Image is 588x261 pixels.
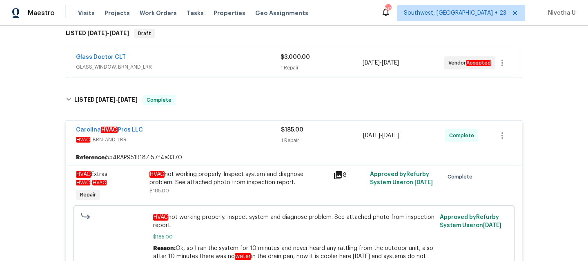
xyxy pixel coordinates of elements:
[78,9,95,17] span: Visits
[66,150,522,165] div: 554RAP951R18Z-57f4a3370
[149,170,328,187] div: not working properly. Inspect system and diagnose problem. See attached photo from inspection rep...
[448,59,494,67] span: Vendor
[101,127,118,133] em: HVAC
[109,30,129,36] span: [DATE]
[281,64,362,72] div: 1 Repair
[87,30,107,36] span: [DATE]
[363,132,399,140] span: -
[135,29,154,38] span: Draft
[382,60,399,66] span: [DATE]
[363,133,380,138] span: [DATE]
[281,54,310,60] span: $3,000.00
[143,96,175,104] span: Complete
[76,171,107,178] span: Extras
[63,87,525,113] div: LISTED [DATE]-[DATE]Complete
[28,9,55,17] span: Maestro
[149,188,169,193] span: $185.00
[404,9,506,17] span: Southwest, [GEOGRAPHIC_DATA] + 23
[281,127,303,133] span: $185.00
[153,233,435,241] span: $185.00
[449,132,477,140] span: Complete
[187,10,204,16] span: Tasks
[74,95,138,105] h6: LISTED
[76,137,90,143] em: HVAC
[76,171,91,178] em: HVAC
[96,97,138,103] span: -
[105,9,130,17] span: Projects
[153,214,168,221] em: HVAC
[370,172,433,185] span: Approved by Refurby System User on
[382,133,399,138] span: [DATE]
[87,30,129,36] span: -
[385,5,391,13] div: 504
[96,97,116,103] span: [DATE]
[76,154,106,162] b: Reference:
[448,173,476,181] span: Complete
[140,9,177,17] span: Work Orders
[281,136,363,145] div: 1 Repair
[333,170,365,180] div: 8
[440,214,501,228] span: Approved by Refurby System User on
[153,245,176,251] span: Reason:
[255,9,308,17] span: Geo Assignments
[63,20,525,47] div: LISTED [DATE]-[DATE]Draft
[153,213,435,230] span: not working properly. Inspect system and diagnose problem. See attached photo from inspection rep...
[76,63,281,71] span: GLASS_WINDOW, BRN_AND_LRR
[118,97,138,103] span: [DATE]
[466,60,491,66] em: Accepted
[92,180,107,185] em: HVAC
[483,223,501,228] span: [DATE]
[149,171,165,178] em: HVAC
[545,9,576,17] span: Nivetha U
[76,54,126,60] a: Glass Doctor CLT
[66,29,129,38] h6: LISTED
[77,191,99,199] span: Repair
[363,60,380,66] span: [DATE]
[76,136,281,144] span: , BRN_AND_LRR
[363,59,399,67] span: -
[76,180,107,185] span: -
[76,180,90,185] em: HVAC
[414,180,433,185] span: [DATE]
[214,9,245,17] span: Properties
[76,127,143,133] a: CarolinaHVACPros LLC
[235,253,251,260] em: water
